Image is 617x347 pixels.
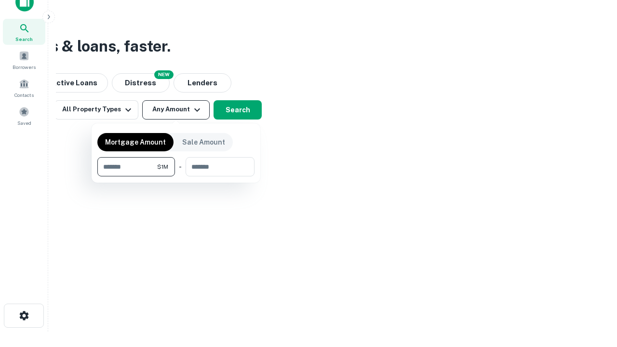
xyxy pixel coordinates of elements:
[157,162,168,171] span: $1M
[569,270,617,316] iframe: Chat Widget
[105,137,166,147] p: Mortgage Amount
[179,157,182,176] div: -
[182,137,225,147] p: Sale Amount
